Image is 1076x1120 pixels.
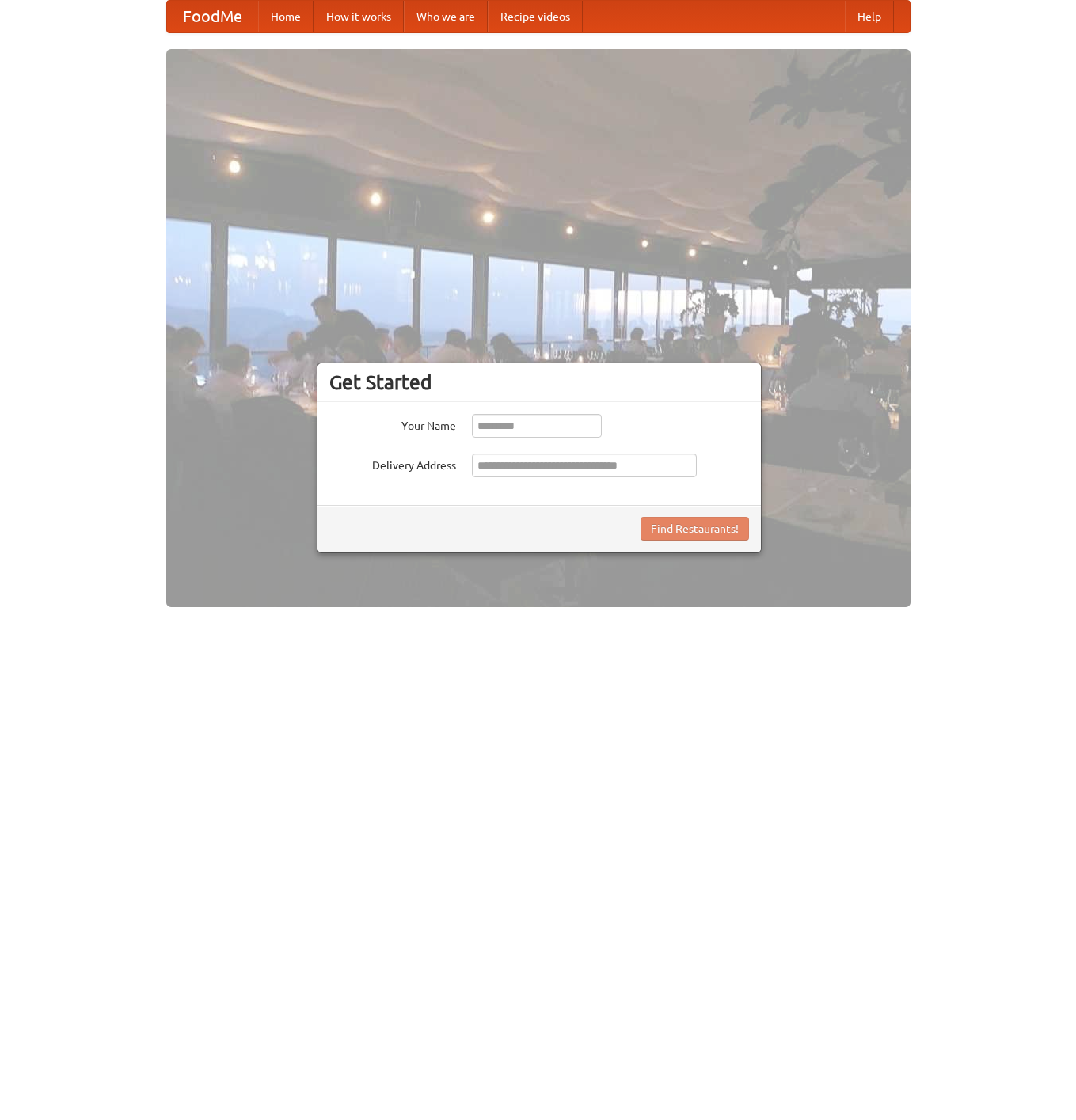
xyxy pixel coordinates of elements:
[641,517,749,541] button: Find Restaurants!
[329,454,456,473] label: Delivery Address
[329,370,749,394] h3: Get Started
[404,1,488,32] a: Who we are
[314,1,404,32] a: How it works
[488,1,583,32] a: Recipe videos
[258,1,314,32] a: Home
[845,1,894,32] a: Help
[167,1,258,32] a: FoodMe
[329,414,456,434] label: Your Name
